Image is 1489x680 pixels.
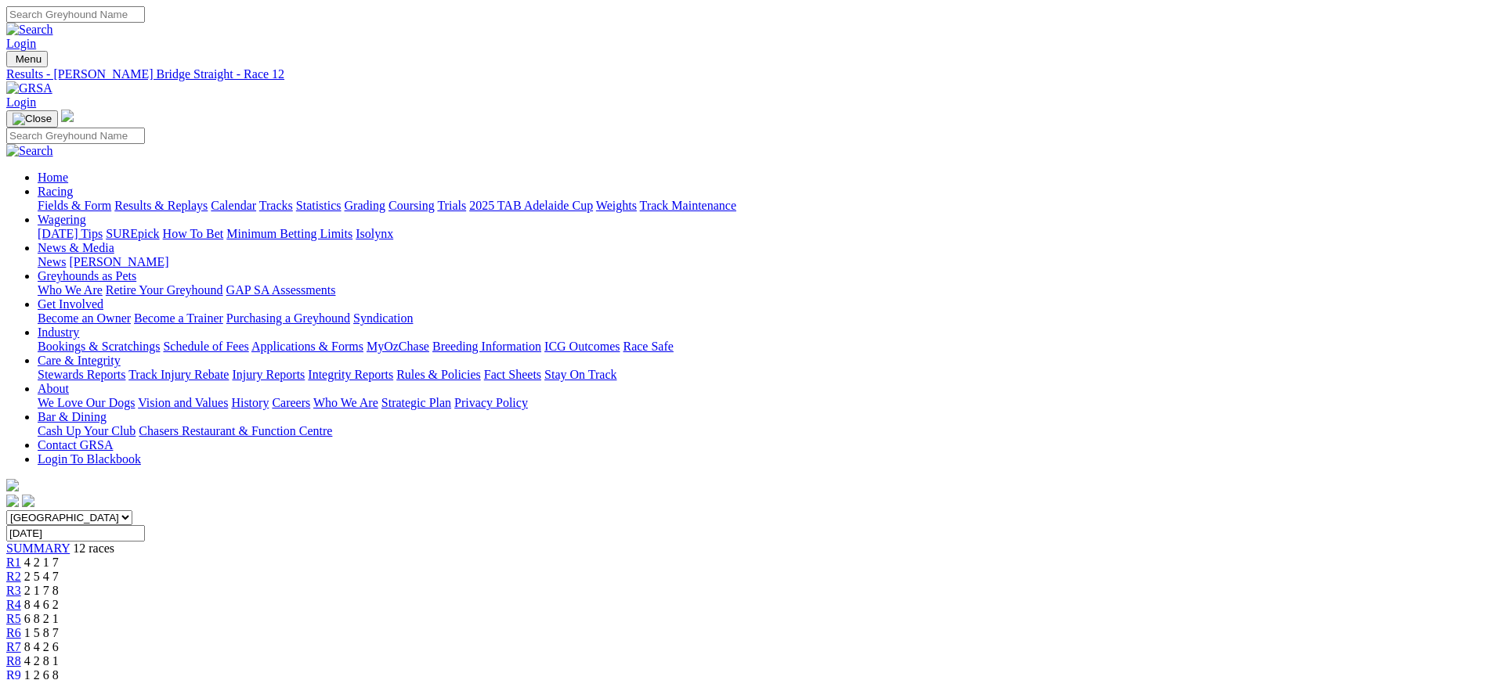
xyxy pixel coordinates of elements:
a: News & Media [38,241,114,254]
a: R8 [6,654,21,667]
span: 1 5 8 7 [24,626,59,639]
div: Care & Integrity [38,368,1483,382]
img: logo-grsa-white.png [6,479,19,491]
a: Who We Are [313,396,378,409]
div: About [38,396,1483,410]
a: R2 [6,570,21,583]
a: Retire Your Greyhound [106,283,223,297]
a: R4 [6,598,21,611]
a: Injury Reports [232,368,305,381]
a: Racing [38,185,73,198]
a: Stewards Reports [38,368,125,381]
img: GRSA [6,81,52,95]
a: Privacy Policy [454,396,528,409]
img: Close [13,113,52,125]
a: Home [38,171,68,184]
a: Strategic Plan [381,396,451,409]
a: Chasers Restaurant & Function Centre [139,424,332,437]
span: SUMMARY [6,541,70,555]
a: R5 [6,612,21,625]
span: 8 4 6 2 [24,598,59,611]
a: Breeding Information [432,340,541,353]
div: Get Involved [38,311,1483,326]
a: Purchasing a Greyhound [226,311,350,325]
a: Weights [596,199,637,212]
a: Trials [437,199,466,212]
a: Contact GRSA [38,438,113,452]
span: 4 2 8 1 [24,654,59,667]
a: Bar & Dining [38,410,107,423]
a: [DATE] Tips [38,227,103,240]
a: [PERSON_NAME] [69,255,168,268]
img: Search [6,144,53,158]
input: Search [6,128,145,144]
a: Results - [PERSON_NAME] Bridge Straight - Race 12 [6,67,1483,81]
a: Fields & Form [38,199,111,212]
a: R6 [6,626,21,639]
img: twitter.svg [22,495,34,507]
a: ICG Outcomes [544,340,620,353]
div: Wagering [38,227,1483,241]
a: Greyhounds as Pets [38,269,136,282]
a: Login [6,95,36,109]
button: Toggle navigation [6,51,48,67]
a: Industry [38,326,79,339]
a: Become an Owner [38,311,131,325]
a: Coursing [389,199,435,212]
a: MyOzChase [367,340,429,353]
div: Greyhounds as Pets [38,283,1483,297]
a: We Love Our Dogs [38,396,135,409]
a: Rules & Policies [396,368,481,381]
a: Calendar [211,199,256,212]
span: 2 5 4 7 [24,570,59,583]
a: Stay On Track [544,368,616,381]
a: R3 [6,584,21,597]
a: Race Safe [623,340,673,353]
a: Isolynx [356,227,393,240]
a: About [38,382,69,395]
a: History [231,396,269,409]
a: Who We Are [38,283,103,297]
a: Tracks [259,199,293,212]
a: Care & Integrity [38,354,121,367]
div: Bar & Dining [38,424,1483,438]
div: Racing [38,199,1483,213]
a: R1 [6,556,21,569]
a: Become a Trainer [134,311,223,325]
a: Fact Sheets [484,368,541,381]
span: R7 [6,640,21,653]
a: Get Involved [38,297,103,311]
span: 4 2 1 7 [24,556,59,569]
span: 2 1 7 8 [24,584,59,597]
span: 8 4 2 6 [24,640,59,653]
a: 2025 TAB Adelaide Cup [469,199,593,212]
a: Applications & Forms [251,340,363,353]
input: Search [6,6,145,23]
span: Menu [16,53,42,65]
a: Schedule of Fees [163,340,248,353]
span: 12 races [73,541,114,555]
img: Search [6,23,53,37]
img: facebook.svg [6,495,19,507]
a: Login To Blackbook [38,452,141,466]
div: Industry [38,340,1483,354]
a: Wagering [38,213,86,226]
a: SUREpick [106,227,159,240]
img: logo-grsa-white.png [61,110,74,122]
div: News & Media [38,255,1483,269]
a: Results & Replays [114,199,208,212]
a: Syndication [353,311,413,325]
a: Grading [345,199,385,212]
a: Integrity Reports [308,368,393,381]
a: Login [6,37,36,50]
a: Track Maintenance [640,199,736,212]
a: Cash Up Your Club [38,424,136,437]
span: 6 8 2 1 [24,612,59,625]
